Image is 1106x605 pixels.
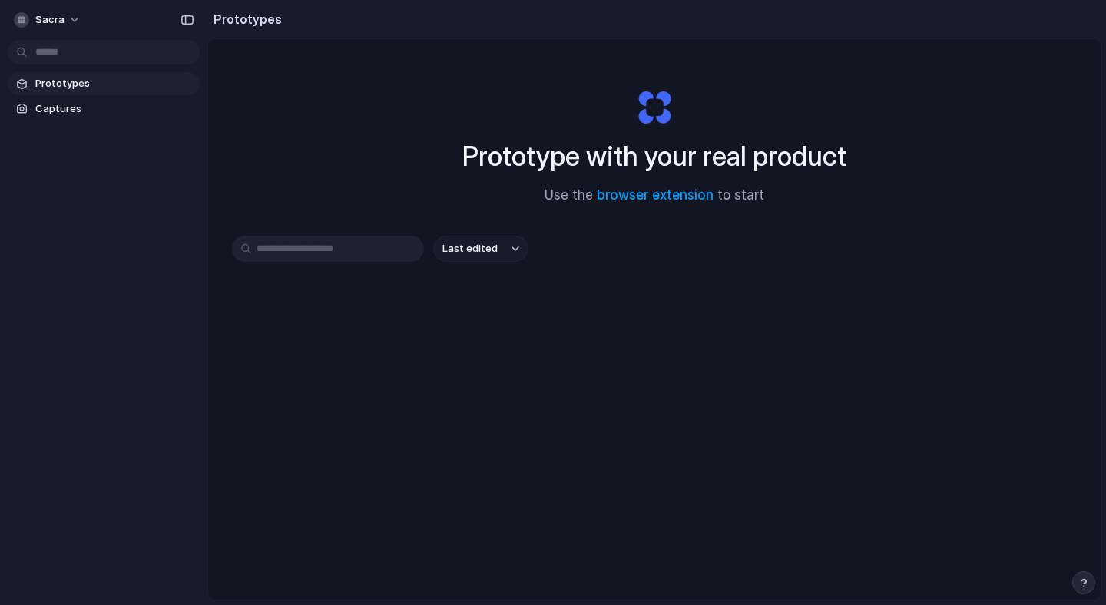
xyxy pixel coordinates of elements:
[35,101,194,117] span: Captures
[8,8,88,32] button: Sacra
[35,12,65,28] span: Sacra
[462,136,846,177] h1: Prototype with your real product
[442,241,498,256] span: Last edited
[8,72,200,95] a: Prototypes
[545,186,764,206] span: Use the to start
[35,76,194,91] span: Prototypes
[433,236,528,262] button: Last edited
[207,10,282,28] h2: Prototypes
[597,187,714,203] a: browser extension
[8,98,200,121] a: Captures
